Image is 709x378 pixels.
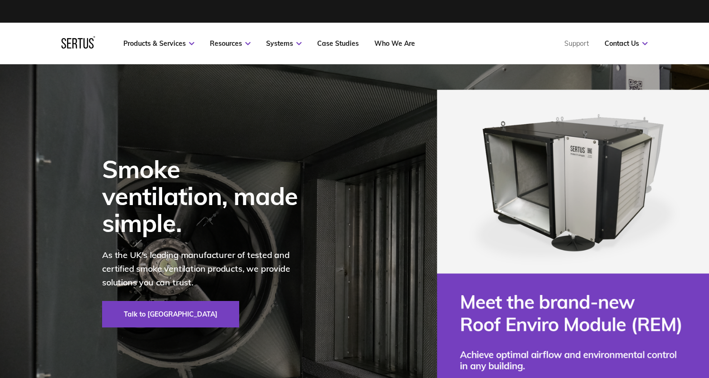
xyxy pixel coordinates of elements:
[123,39,194,48] a: Products & Services
[317,39,359,48] a: Case Studies
[605,39,648,48] a: Contact Us
[102,155,310,237] div: Smoke ventilation, made simple.
[102,249,310,289] p: As the UK's leading manufacturer of tested and certified smoke ventilation products, we provide s...
[102,301,239,327] a: Talk to [GEOGRAPHIC_DATA]
[374,39,415,48] a: Who We Are
[266,39,302,48] a: Systems
[210,39,251,48] a: Resources
[564,39,589,48] a: Support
